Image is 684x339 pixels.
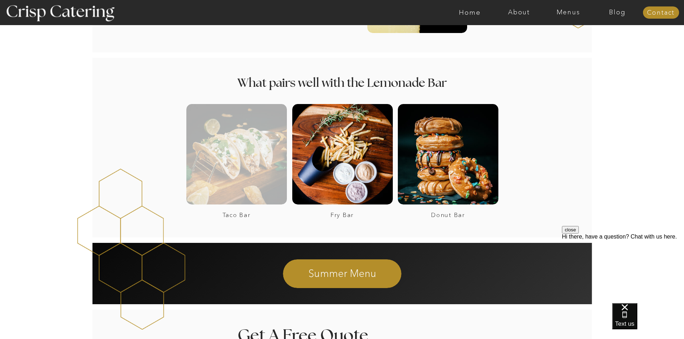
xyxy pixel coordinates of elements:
[188,212,285,218] a: Taco Bar
[209,77,476,91] h2: What pairs well with the Lemonade Bar
[643,9,679,17] a: Contact
[245,267,440,279] a: Summer Menu
[593,9,642,16] a: Blog
[612,303,684,339] iframe: podium webchat widget bubble
[293,212,391,218] a: Fry Bar
[544,9,593,16] a: Menus
[494,9,544,16] a: About
[562,226,684,312] iframe: podium webchat widget prompt
[399,212,497,218] a: Donut Bar
[445,9,494,16] a: Home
